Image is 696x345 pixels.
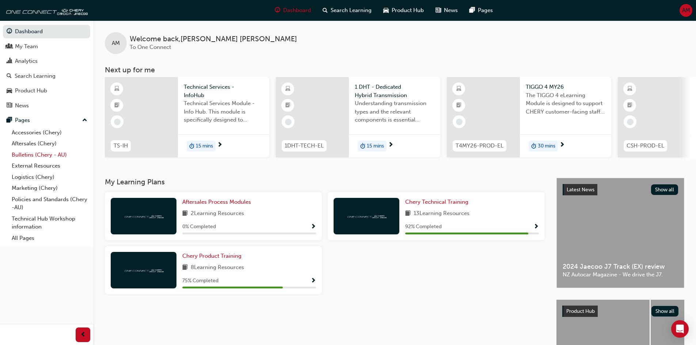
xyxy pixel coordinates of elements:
div: Product Hub [15,87,47,95]
span: car-icon [383,6,389,15]
span: AM [682,6,690,15]
span: booktick-icon [456,101,461,110]
span: 13 Learning Resources [414,209,469,218]
button: Show all [651,184,678,195]
span: up-icon [82,116,87,125]
span: learningResourceType_ELEARNING-icon [456,84,461,94]
span: T4MY26-PROD-EL [456,142,503,150]
span: booktick-icon [627,101,632,110]
span: learningRecordVerb_NONE-icon [285,119,292,125]
a: pages-iconPages [464,3,499,18]
a: My Team [3,40,90,53]
span: Latest News [567,187,594,193]
span: next-icon [217,142,223,149]
span: guage-icon [275,6,280,15]
a: Search Learning [3,69,90,83]
span: search-icon [7,73,12,80]
span: 92 % Completed [405,223,442,231]
span: NZ Autocar Magazine - We drive the J7. [563,271,678,279]
button: DashboardMy TeamAnalyticsSearch LearningProduct HubNews [3,23,90,114]
span: news-icon [7,103,12,109]
span: search-icon [323,6,328,15]
span: news-icon [436,6,441,15]
a: Bulletins (Chery - AU) [9,149,90,161]
a: Aftersales (Chery) [9,138,90,149]
span: 8 Learning Resources [191,263,244,272]
span: car-icon [7,88,12,94]
span: prev-icon [80,330,86,340]
a: Policies and Standards (Chery -AU) [9,194,90,213]
a: guage-iconDashboard [269,3,317,18]
a: Technical Hub Workshop information [9,213,90,233]
div: News [15,101,29,110]
span: Aftersales Process Modules [182,199,251,205]
span: learningResourceType_ELEARNING-icon [627,84,632,94]
button: Show all [651,306,679,317]
span: booktick-icon [114,101,119,110]
button: Show Progress [311,222,316,231]
span: learningResourceType_ELEARNING-icon [285,84,290,94]
span: duration-icon [531,141,536,151]
span: Dashboard [283,6,311,15]
span: learningRecordVerb_NONE-icon [627,119,634,125]
span: pages-icon [469,6,475,15]
span: chart-icon [7,58,12,65]
span: Pages [478,6,493,15]
span: 15 mins [367,142,384,150]
a: news-iconNews [430,3,464,18]
span: book-icon [182,263,188,272]
span: learningRecordVerb_NONE-icon [114,119,121,125]
a: Accessories (Chery) [9,127,90,138]
a: Dashboard [3,25,90,38]
a: Chery Product Training [182,252,244,260]
span: Search Learning [331,6,372,15]
div: My Team [15,42,38,51]
span: Show Progress [311,224,316,230]
span: people-icon [7,43,12,50]
h3: My Learning Plans [105,178,545,186]
img: oneconnect [123,267,164,273]
span: booktick-icon [285,101,290,110]
span: 15 mins [196,142,213,150]
span: News [444,6,458,15]
button: Pages [3,114,90,127]
span: 1DHT-TECH-EL [285,142,324,150]
span: The TIGGO 4 eLearning Module is designed to support CHERY customer-facing staff with the product ... [526,91,605,116]
span: Chery Technical Training [405,199,468,205]
span: learningRecordVerb_NONE-icon [456,119,463,125]
span: AM [112,39,120,47]
span: 0 % Completed [182,223,216,231]
div: Open Intercom Messenger [671,320,689,338]
a: Product Hub [3,84,90,97]
span: TIGGO 4 MY26 [526,83,605,91]
a: Product HubShow all [562,306,678,317]
button: AM [680,4,692,17]
span: Technical Services Module - Info Hub. This module is specifically designed to address the require... [184,99,263,124]
a: Latest NewsShow all2024 Jaecoo J7 Track (EX) reviewNZ Autocar Magazine - We drive the J7. [556,178,684,288]
a: T4MY26-PROD-ELTIGGO 4 MY26The TIGGO 4 eLearning Module is designed to support CHERY customer-faci... [447,77,611,157]
span: duration-icon [189,141,194,151]
div: Pages [15,116,30,124]
button: Show Progress [533,222,539,231]
span: Product Hub [566,308,595,314]
span: Technical Services - InfoHub [184,83,263,99]
span: pages-icon [7,117,12,124]
span: next-icon [388,142,393,149]
span: TS-IH [114,142,128,150]
span: Product Hub [392,6,424,15]
a: search-iconSearch Learning [317,3,377,18]
a: Aftersales Process Modules [182,198,254,206]
a: car-iconProduct Hub [377,3,430,18]
span: Chery Product Training [182,253,241,259]
h3: Next up for me [93,66,696,74]
span: book-icon [405,209,411,218]
span: guage-icon [7,28,12,35]
span: duration-icon [360,141,365,151]
div: Analytics [15,57,38,65]
span: 30 mins [538,142,555,150]
span: 2 Learning Resources [191,209,244,218]
span: 2024 Jaecoo J7 Track (EX) review [563,262,678,271]
button: Show Progress [311,276,316,285]
a: News [3,99,90,112]
a: oneconnect [4,3,88,18]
